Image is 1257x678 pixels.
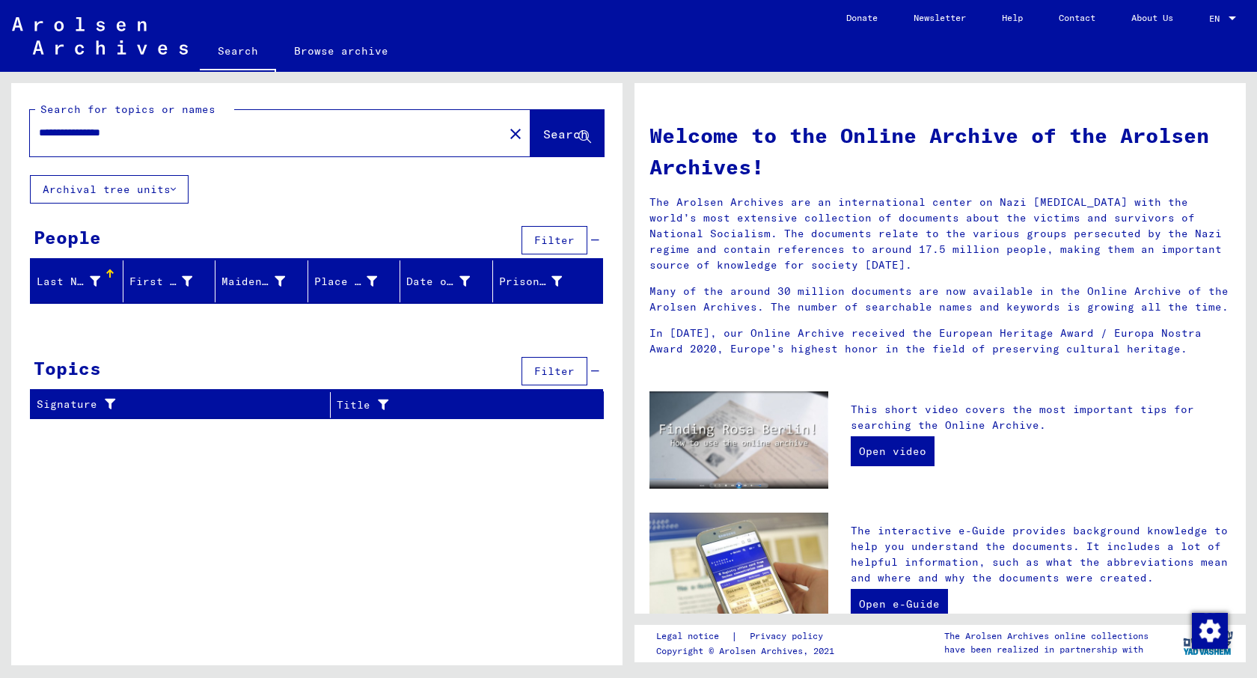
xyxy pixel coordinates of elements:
[534,233,575,247] span: Filter
[337,393,585,417] div: Title
[851,589,948,619] a: Open e-Guide
[944,629,1149,643] p: The Arolsen Archives online collections
[499,274,563,290] div: Prisoner #
[499,269,585,293] div: Prisoner #
[200,33,276,72] a: Search
[656,629,731,644] a: Legal notice
[1180,624,1236,662] img: yv_logo.png
[34,355,101,382] div: Topics
[37,393,330,417] div: Signature
[129,269,215,293] div: First Name
[31,260,123,302] mat-header-cell: Last Name
[221,269,308,293] div: Maiden Name
[507,125,524,143] mat-icon: close
[12,17,188,55] img: Arolsen_neg.svg
[649,284,1231,315] p: Many of the around 30 million documents are now available in the Online Archive of the Arolsen Ar...
[308,260,401,302] mat-header-cell: Place of Birth
[656,629,841,644] div: |
[215,260,308,302] mat-header-cell: Maiden Name
[276,33,406,69] a: Browse archive
[34,224,101,251] div: People
[314,269,400,293] div: Place of Birth
[400,260,493,302] mat-header-cell: Date of Birth
[851,523,1231,586] p: The interactive e-Guide provides background knowledge to help you understand the documents. It in...
[738,629,841,644] a: Privacy policy
[522,226,587,254] button: Filter
[123,260,216,302] mat-header-cell: First Name
[649,195,1231,273] p: The Arolsen Archives are an international center on Nazi [MEDICAL_DATA] with the world’s most ext...
[40,103,215,116] mat-label: Search for topics or names
[656,644,841,658] p: Copyright © Arolsen Archives, 2021
[501,118,530,148] button: Clear
[314,274,378,290] div: Place of Birth
[530,110,604,156] button: Search
[337,397,566,413] div: Title
[37,397,311,412] div: Signature
[851,402,1231,433] p: This short video covers the most important tips for searching the Online Archive.
[406,269,492,293] div: Date of Birth
[30,175,189,204] button: Archival tree units
[406,274,470,290] div: Date of Birth
[649,120,1231,183] h1: Welcome to the Online Archive of the Arolsen Archives!
[522,357,587,385] button: Filter
[851,436,935,466] a: Open video
[129,274,193,290] div: First Name
[493,260,603,302] mat-header-cell: Prisoner #
[37,274,100,290] div: Last Name
[221,274,285,290] div: Maiden Name
[37,269,123,293] div: Last Name
[1209,13,1220,24] mat-select-trigger: EN
[649,326,1231,357] p: In [DATE], our Online Archive received the European Heritage Award / Europa Nostra Award 2020, Eu...
[649,391,828,489] img: video.jpg
[944,643,1149,656] p: have been realized in partnership with
[649,513,828,632] img: eguide.jpg
[543,126,588,141] span: Search
[1191,612,1227,648] div: Zustimmung ändern
[1192,613,1228,649] img: Zustimmung ändern
[534,364,575,378] span: Filter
